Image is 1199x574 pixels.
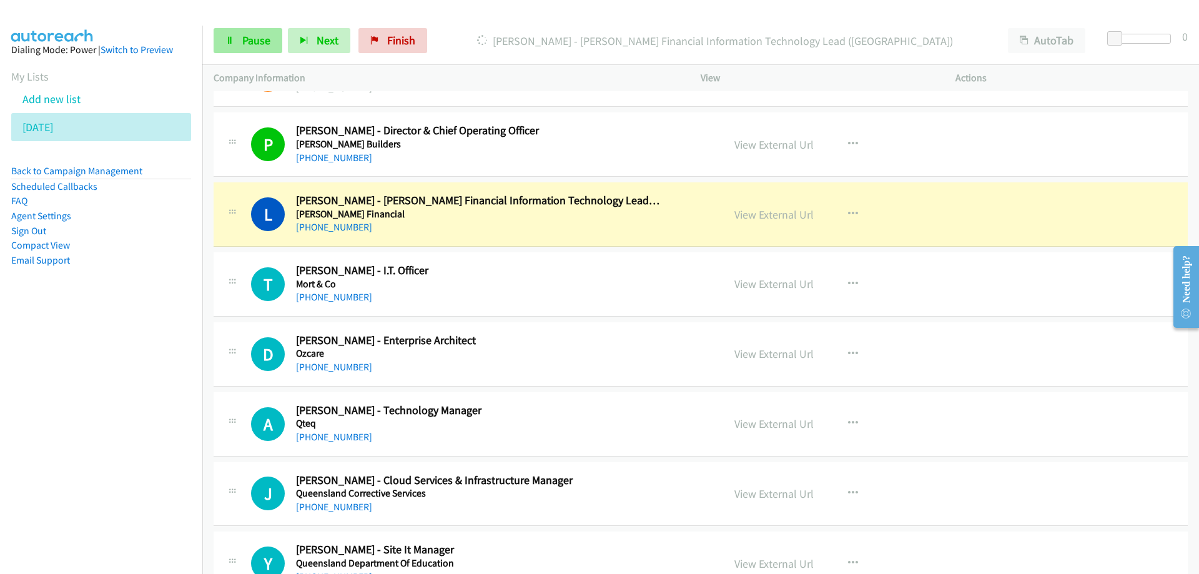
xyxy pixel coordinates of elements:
[734,487,814,501] a: View External Url
[296,124,662,138] h2: [PERSON_NAME] - Director & Chief Operating Officer
[296,138,662,151] h5: [PERSON_NAME] Builders
[734,137,814,152] a: View External Url
[251,127,285,161] h1: P
[296,347,662,360] h5: Ozcare
[734,277,814,291] a: View External Url
[22,120,53,134] a: [DATE]
[296,557,662,570] h5: Queensland Department Of Education
[251,337,285,371] h1: D
[296,278,662,290] h5: Mort & Co
[11,254,70,266] a: Email Support
[387,33,415,47] span: Finish
[296,291,372,303] a: [PHONE_NUMBER]
[11,195,27,207] a: FAQ
[251,407,285,441] h1: A
[955,71,1188,86] p: Actions
[296,334,662,348] h2: [PERSON_NAME] - Enterprise Architect
[296,194,662,208] h2: [PERSON_NAME] - [PERSON_NAME] Financial Information Technology Lead ([GEOGRAPHIC_DATA])
[296,152,372,164] a: [PHONE_NUMBER]
[242,33,270,47] span: Pause
[296,264,662,278] h2: [PERSON_NAME] - I.T. Officer
[296,403,662,418] h2: [PERSON_NAME] - Technology Manager
[11,69,49,84] a: My Lists
[251,407,285,441] div: The call is yet to be attempted
[251,337,285,371] div: The call is yet to be attempted
[296,208,662,220] h5: [PERSON_NAME] Financial
[296,417,662,430] h5: Qteq
[11,181,97,192] a: Scheduled Callbacks
[11,210,71,222] a: Agent Settings
[101,44,173,56] a: Switch to Preview
[317,33,338,47] span: Next
[734,207,814,222] a: View External Url
[11,42,191,57] div: Dialing Mode: Power |
[251,267,285,301] div: The call is yet to be attempted
[444,32,985,49] p: [PERSON_NAME] - [PERSON_NAME] Financial Information Technology Lead ([GEOGRAPHIC_DATA])
[11,225,46,237] a: Sign Out
[288,28,350,53] button: Next
[358,28,427,53] a: Finish
[734,557,814,571] a: View External Url
[734,347,814,361] a: View External Url
[296,431,372,443] a: [PHONE_NUMBER]
[296,487,662,500] h5: Queensland Corrective Services
[701,71,933,86] p: View
[1182,28,1188,45] div: 0
[251,197,285,231] h1: L
[251,477,285,510] h1: J
[1008,28,1085,53] button: AutoTab
[296,473,662,488] h2: [PERSON_NAME] - Cloud Services & Infrastructure Manager
[11,165,142,177] a: Back to Campaign Management
[1163,237,1199,337] iframe: Resource Center
[214,71,678,86] p: Company Information
[251,477,285,510] div: The call is yet to be attempted
[296,221,372,233] a: [PHONE_NUMBER]
[1113,34,1171,44] div: Delay between calls (in seconds)
[11,239,70,251] a: Compact View
[22,92,81,106] a: Add new list
[734,417,814,431] a: View External Url
[296,501,372,513] a: [PHONE_NUMBER]
[251,267,285,301] h1: T
[296,361,372,373] a: [PHONE_NUMBER]
[296,543,662,557] h2: [PERSON_NAME] - Site It Manager
[214,28,282,53] a: Pause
